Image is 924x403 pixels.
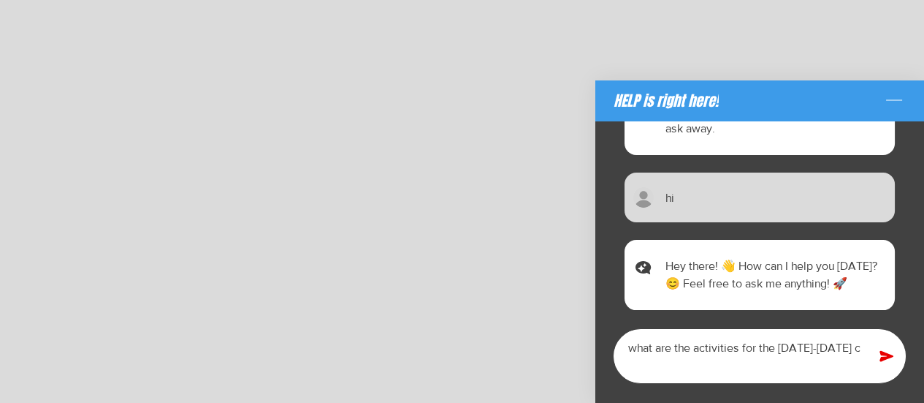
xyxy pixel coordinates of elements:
p: hi [665,189,886,207]
p: Hey there! 👋 How can I help you [DATE]? 😊 Feel free to ask me anything! 🚀 [665,257,886,293]
div: Visitor Message [595,173,924,222]
span: HELP is right here! [614,92,719,110]
button: Minimize the chat [882,89,906,113]
textarea: what are the activities for the [DATE]-[DATE] ca [613,328,906,384]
